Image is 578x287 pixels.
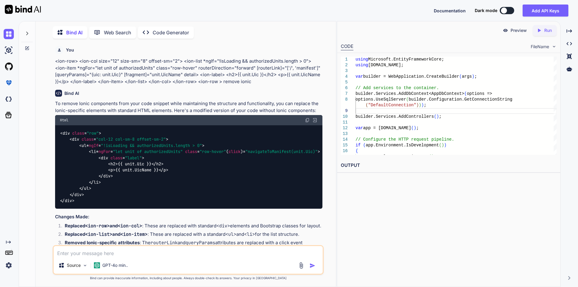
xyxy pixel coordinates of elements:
[341,97,348,102] div: 8
[341,62,348,68] div: 2
[341,85,348,91] div: 6
[368,103,416,108] span: "DefaultConnection"
[87,130,99,136] span: "row"
[409,97,512,102] span: builder.Configuration.GetConnectionString
[55,58,322,85] p: <ion-row> <ion-col size="12" size-sm="8" offset-sm="2"> <ion-list *ngIf="!isLoading && authorized...
[356,97,406,102] span: options.UseSqlServer
[4,45,14,55] img: ai-studio
[244,231,255,237] code: <li>
[459,74,461,79] span: (
[228,149,241,154] span: click
[66,47,74,53] h6: You
[356,86,439,90] span: // Add services to the container.
[363,126,411,130] span: app = [DOMAIN_NAME]
[65,240,140,245] strong: Removed Ionic-specific attributes
[82,143,86,148] span: ul
[96,136,166,142] span: "col-12 col-sm-8 offset-sm-2"
[89,143,98,148] span: ngIf
[434,8,466,14] button: Documentation
[312,117,318,123] img: Open in Browser
[356,154,429,159] span: app.UseDeveloperExceptionPage
[511,27,527,33] p: Preview
[110,167,113,173] span: p
[544,27,552,33] p: Run
[421,103,424,108] span: )
[98,155,144,161] span: < = >
[419,103,421,108] span: )
[341,74,348,80] div: 4
[70,192,84,197] span: </ >
[108,167,115,173] span: < >
[431,154,434,159] span: )
[79,143,204,148] span: < * = >
[356,126,363,130] span: var
[55,100,322,114] p: To remove Ionic components from your code snippet while maintaining the structure and functionali...
[356,57,368,62] span: using
[411,126,414,130] span: (
[159,167,168,173] span: </ >
[60,130,101,136] span: < = >
[341,142,348,148] div: 15
[104,29,131,36] p: Web Search
[429,154,431,159] span: (
[216,223,230,229] code: <div>
[89,179,101,185] span: </ >
[113,149,183,154] span: "let unit of authorizedUnits"
[67,262,81,268] p: Source
[101,143,202,148] span: "!isLoading && authorizedUnits.length > 0"
[356,137,454,142] span: // Configure the HTTP request pipeline.
[74,192,82,197] span: div
[94,262,100,268] img: GPT-4o mini
[125,155,142,161] span: "label"
[185,149,197,154] span: class
[552,44,557,49] img: chevron down
[70,136,168,142] span: < = >
[341,68,348,74] div: 3
[406,97,409,102] span: (
[60,118,68,123] span: Html
[467,91,492,96] span: options =>
[368,57,444,62] span: Microsoft.EntityFrameworkCore;
[4,78,14,88] img: premium
[118,223,142,229] code: <ion-col>
[444,143,446,148] span: )
[356,114,434,119] span: builder.Services.AddControllers
[60,130,320,204] code: {{ unit.Uic }} {{ unit.UicName }}
[365,143,439,148] span: app.Environment.IsDevelopment
[341,80,348,85] div: 5
[365,103,368,108] span: (
[356,148,358,153] span: {
[225,231,236,237] code: <ul>
[356,91,464,96] span: builder.Services.AddDbContext<AppDbContext>
[94,179,98,185] span: li
[120,231,148,237] code: <ion-item>
[503,28,508,33] img: preview
[91,149,96,154] span: li
[356,63,368,67] span: using
[341,57,348,62] div: 1
[341,125,348,131] div: 12
[60,239,322,253] li: : The and attributes are replaced with a click event handler that you would need to define in you...
[60,198,74,203] span: </ >
[60,231,322,239] li: : These are replaced with a standard and for the list structure.
[102,262,128,268] p: GPT-4o min..
[4,260,14,270] img: settings
[341,154,348,160] div: 17
[98,149,110,154] span: ngFor
[153,29,189,36] p: Code Generator
[363,143,365,148] span: (
[434,114,436,119] span: (
[65,231,148,237] strong: Replaced and
[368,63,404,67] span: [DOMAIN_NAME];
[472,74,474,79] span: )
[416,103,418,108] span: )
[439,143,441,148] span: (
[416,126,418,130] span: ;
[110,155,123,161] span: class
[79,186,91,191] span: </ >
[341,114,348,120] div: 10
[475,8,497,14] span: Dark mode
[474,74,477,79] span: ;
[72,136,79,142] span: div
[66,29,82,36] p: Bind AI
